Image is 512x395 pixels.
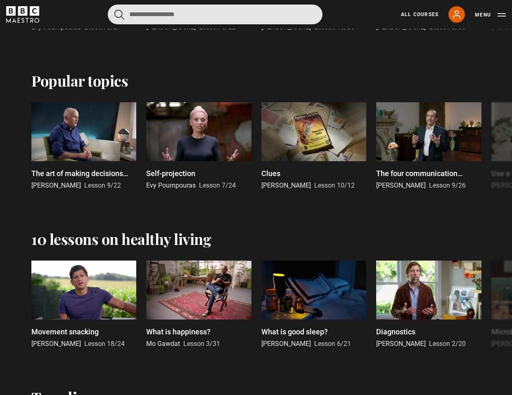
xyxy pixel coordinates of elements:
p: Movement snacking [31,326,99,337]
a: What is happiness? Mo Gawdat Lesson 3/31 [146,261,251,349]
a: The art of making decisions and the joy of missing out [PERSON_NAME] Lesson 9/22 [31,102,136,190]
a: Self-projection Evy Poumpouras Lesson 7/24 [146,102,251,190]
h2: 10 lessons on healthy living [31,230,211,247]
button: Toggle navigation [475,11,506,19]
a: Diagnostics [PERSON_NAME] Lesson 2/20 [376,261,481,349]
p: Clues [261,168,280,179]
span: Lesson 3/33 [429,23,466,31]
span: Lesson 9/26 [429,181,466,189]
span: Lesson 9/22 [84,181,121,189]
span: Lesson 6/21 [314,340,351,348]
p: Diagnostics [376,326,415,337]
span: Lesson 10/12 [314,181,355,189]
span: Mo Gawdat [146,340,180,348]
span: [PERSON_NAME] [261,181,311,189]
span: Evy Poumpouras [146,181,196,189]
p: What is good sleep? [261,326,328,337]
a: Clues [PERSON_NAME] Lesson 10/12 [261,102,366,190]
span: Lesson 2/20 [429,340,466,348]
span: Lesson 3/31 [183,340,220,348]
span: Lesson 15/35 [314,23,355,31]
span: Lesson 7/24 [199,181,236,189]
p: Self-projection [146,168,195,179]
span: [PERSON_NAME] [261,23,311,31]
h2: Popular topics [31,72,128,89]
span: Lesson 18/24 [84,340,125,348]
span: Lesson 3/24 [84,23,121,31]
input: Search [108,5,322,24]
span: [PERSON_NAME] [376,181,426,189]
a: What is good sleep? [PERSON_NAME] Lesson 6/21 [261,261,366,349]
span: [PERSON_NAME] [376,340,426,348]
span: [PERSON_NAME] [31,181,81,189]
span: [PERSON_NAME] [146,23,196,31]
a: All Courses [401,11,439,18]
p: What is happiness? [146,326,211,337]
p: The art of making decisions and the joy of missing out [31,168,136,179]
span: Evy Poumpouras [31,23,81,31]
svg: BBC Maestro [6,6,39,23]
p: The four communication languages [376,168,481,179]
span: [PERSON_NAME] [376,23,426,31]
span: [PERSON_NAME] [261,340,311,348]
span: Lesson 5/22 [199,23,236,31]
a: Movement snacking [PERSON_NAME] Lesson 18/24 [31,261,136,349]
button: Submit the search query [114,9,124,20]
span: [PERSON_NAME] [31,340,81,348]
a: The four communication languages [PERSON_NAME] Lesson 9/26 [376,102,481,190]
